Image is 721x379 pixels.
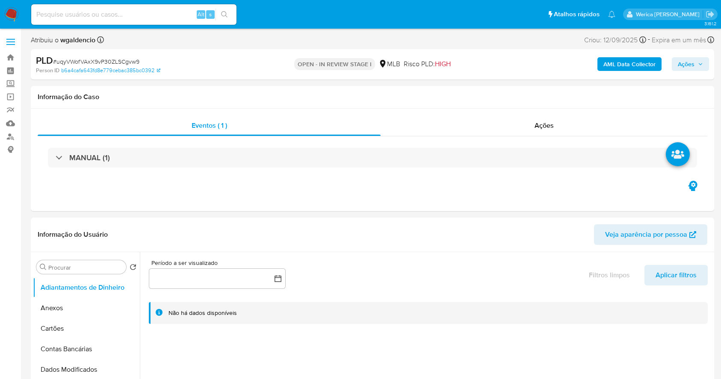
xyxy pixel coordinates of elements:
[535,120,554,130] span: Ações
[554,10,600,19] span: Atalhos rápidos
[404,59,451,69] span: Risco PLD:
[594,224,707,245] button: Veja aparência por pessoa
[69,153,110,162] h3: MANUAL (1)
[608,11,615,18] a: Notificações
[40,264,47,270] button: Procurar
[192,120,227,130] span: Eventos ( 1 )
[378,59,400,69] div: MLB
[61,67,160,74] a: b6a4cafa643fd8e779cebac385bc0392
[31,9,236,20] input: Pesquise usuários ou casos...
[636,10,703,18] p: werica.jgaldencio@mercadolivre.com
[209,10,212,18] span: s
[706,10,715,19] a: Sair
[672,57,709,71] button: Ações
[33,339,140,359] button: Contas Bancárias
[198,10,204,18] span: Alt
[678,57,694,71] span: Ações
[605,224,687,245] span: Veja aparência por pessoa
[36,67,59,74] b: Person ID
[48,264,123,271] input: Procurar
[36,53,53,67] b: PLD
[31,35,95,45] span: Atribuiu o
[33,318,140,339] button: Cartões
[59,35,95,45] b: wgaldencio
[216,9,233,21] button: search-icon
[652,35,706,45] span: Expira em um mês
[33,298,140,318] button: Anexos
[435,59,451,69] span: HIGH
[130,264,136,273] button: Retornar ao pedido padrão
[38,230,108,239] h1: Informação do Usuário
[33,277,140,298] button: Adiantamentos de Dinheiro
[648,34,650,46] span: -
[294,58,375,70] p: OPEN - IN REVIEW STAGE I
[603,57,656,71] b: AML Data Collector
[597,57,662,71] button: AML Data Collector
[584,34,646,46] div: Criou: 12/09/2025
[48,148,697,167] div: MANUAL (1)
[53,57,139,66] span: # uqyVWofVAxX9vP30ZLSCgvw9
[38,93,707,101] h1: Informação do Caso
